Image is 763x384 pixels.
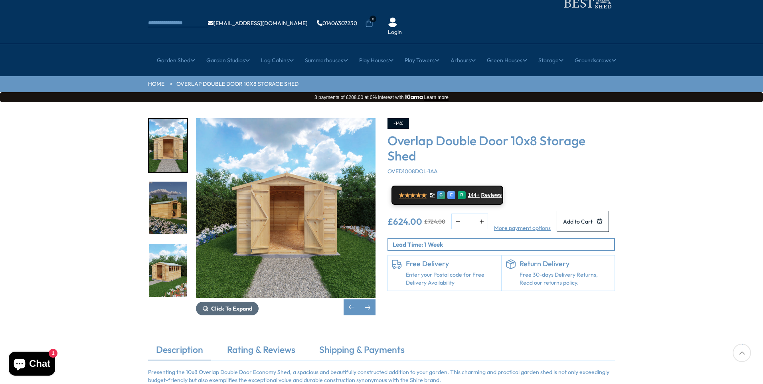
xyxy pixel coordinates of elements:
[437,191,445,199] div: G
[148,343,211,360] a: Description
[387,118,409,129] div: -14%
[468,192,479,198] span: 144+
[487,50,527,70] a: Green Houses
[196,118,376,315] div: 4 / 21
[520,271,611,287] p: Free 30-days Delivery Returns, Read our returns policy.
[148,118,188,173] div: 4 / 21
[387,217,422,226] ins: £624.00
[157,50,195,70] a: Garden Shed
[387,168,438,175] span: OVED1008DOL-1AA
[391,186,503,205] a: ★★★★★ 5* G E R 144+ Reviews
[370,16,376,22] span: 0
[359,50,393,70] a: Play Houses
[575,50,616,70] a: Groundscrews
[520,259,611,268] h6: Return Delivery
[365,20,373,28] a: 0
[149,244,187,297] img: OverlapValueDDoorapex_10x8_windows_GARDEN_RHLIFE_200x200.jpg
[148,368,615,384] p: Presenting the 10x8 Overlap Double Door Economy Shed, a spacious and beautifully constructed addi...
[405,50,439,70] a: Play Towers
[424,219,445,224] del: £724.00
[360,299,376,315] div: Next slide
[458,191,466,199] div: R
[494,224,551,232] a: More payment options
[557,211,609,232] button: Add to Cart
[149,182,187,235] img: OverlapValueDDoorapex_10x8_windows_GARDEN_LH_200x200.jpg
[311,343,413,360] a: Shipping & Payments
[344,299,360,315] div: Previous slide
[219,343,303,360] a: Rating & Reviews
[148,181,188,236] div: 5 / 21
[481,192,502,198] span: Reviews
[148,243,188,298] div: 6 / 21
[451,50,476,70] a: Arbours
[196,118,376,298] img: Overlap Double Door 10x8 Storage Shed
[6,352,57,378] inbox-online-store-chat: Shopify online store chat
[305,50,348,70] a: Summerhouses
[388,18,397,27] img: User Icon
[317,20,357,26] a: 01406307230
[208,20,308,26] a: [EMAIL_ADDRESS][DOMAIN_NAME]
[261,50,294,70] a: Log Cabins
[211,305,252,312] span: Click To Expand
[393,240,614,249] p: Lead Time: 1 Week
[563,219,593,224] span: Add to Cart
[196,302,259,315] button: Click To Expand
[399,192,427,199] span: ★★★★★
[406,271,497,287] a: Enter your Postal code for Free Delivery Availability
[149,119,187,172] img: OverlapValueDDoorapex_10x8_windows_GARDEN_END_OPEN_200x200.jpg
[148,80,164,88] a: HOME
[447,191,455,199] div: E
[406,259,497,268] h6: Free Delivery
[206,50,250,70] a: Garden Studios
[387,133,615,164] h3: Overlap Double Door 10x8 Storage Shed
[388,28,402,36] a: Login
[176,80,298,88] a: Overlap Double Door 10x8 Storage Shed
[538,50,563,70] a: Storage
